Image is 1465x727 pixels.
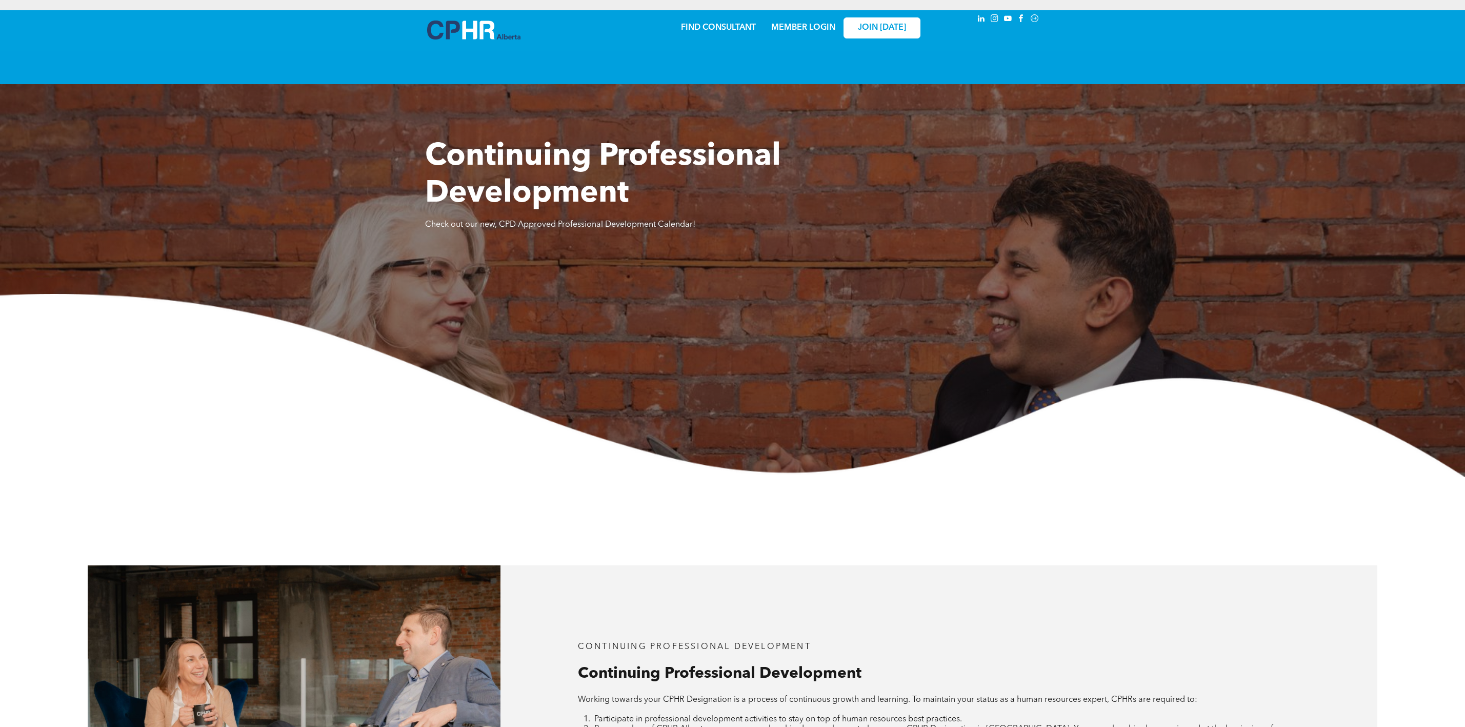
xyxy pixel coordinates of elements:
a: facebook [1016,13,1027,27]
span: JOIN [DATE] [858,23,906,33]
a: MEMBER LOGIN [771,24,835,32]
span: Check out our new, CPD Approved Professional Development Calendar! [425,221,695,229]
span: Participate in professional development activities to stay on top of human resources best practices. [594,715,962,723]
a: JOIN [DATE] [844,17,920,38]
a: linkedin [976,13,987,27]
img: A blue and white logo for cp alberta [427,21,520,40]
a: Social network [1029,13,1040,27]
span: Working towards your CPHR Designation is a process of continuous growth and learning. To maintain... [578,696,1197,704]
a: instagram [989,13,1000,27]
span: CONTINUING PROFESSIONAL DEVELOPMENT [578,643,811,651]
a: youtube [1002,13,1014,27]
a: FIND CONSULTANT [681,24,756,32]
span: Continuing Professional Development [425,142,781,209]
span: Continuing Professional Development [578,666,861,681]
